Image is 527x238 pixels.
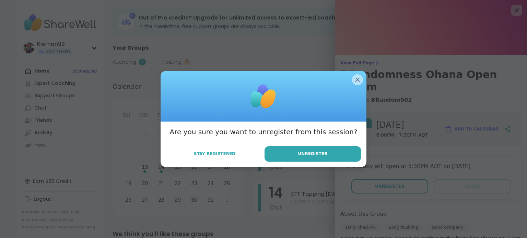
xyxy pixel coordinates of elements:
[169,127,357,137] h3: Are you sure you want to unregister from this session?
[298,151,328,157] span: Unregister
[194,151,235,157] span: Stay Registered
[265,146,361,162] button: Unregister
[246,79,281,113] img: ShareWell Logomark
[166,147,263,161] button: Stay Registered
